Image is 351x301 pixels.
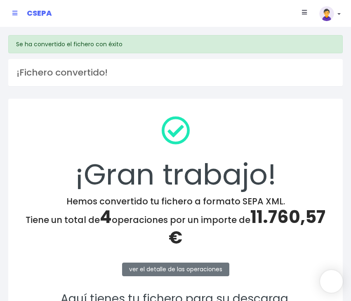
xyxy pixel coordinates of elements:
[319,6,334,21] img: profile
[19,109,332,196] div: ¡Gran trabajo!
[16,67,335,78] h3: ¡Fichero convertido!
[27,8,52,18] span: CSEPA
[100,205,112,229] span: 4
[169,205,325,250] span: 11.760,57 €
[19,196,332,248] h4: Hemos convertido tu fichero a formato SEPA XML. Tiene un total de operaciones por un importe de
[122,263,229,276] a: ver el detalle de las operaciones
[8,35,343,53] div: Se ha convertido el fichero con éxito
[27,6,52,20] a: CSEPA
